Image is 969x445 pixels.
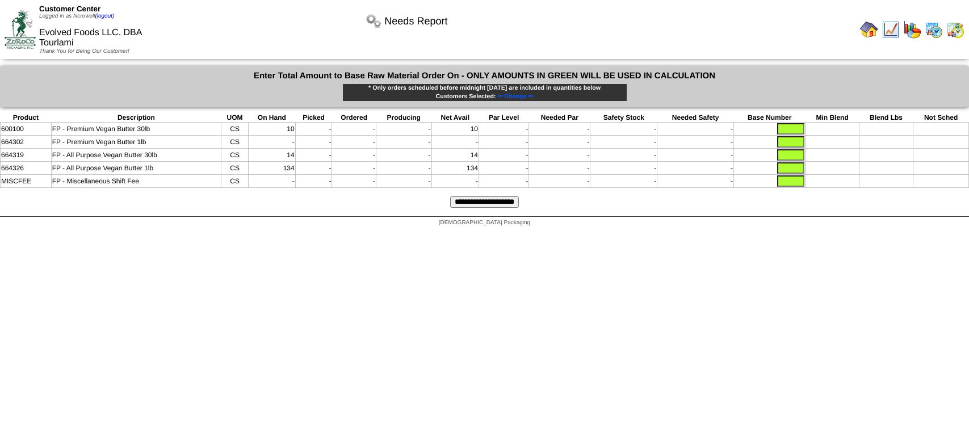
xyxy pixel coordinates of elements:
span: [DEMOGRAPHIC_DATA] Packaging [439,220,530,226]
td: - [590,149,657,162]
span: Logged in as Ncrowell [39,13,114,19]
span: Evolved Foods LLC. DBA Tourlami [39,28,142,48]
a: ⇐ Change ⇐ [496,93,534,100]
th: Safety Stock [590,113,657,123]
th: Needed Par [529,113,590,123]
td: - [332,136,376,149]
th: Product [1,113,52,123]
td: - [657,123,734,136]
th: Net Avail [431,113,479,123]
td: CS [221,123,249,136]
td: - [529,175,590,188]
div: * Only orders scheduled before midnight [DATE] are included in quantities below Customers Selected: [342,83,627,102]
td: - [295,149,332,162]
th: Base Number [734,113,806,123]
td: - [590,175,657,188]
img: graph.gif [903,20,921,39]
td: 14 [248,149,295,162]
span: Needs Report [384,15,447,27]
td: - [479,123,529,136]
td: - [657,149,734,162]
th: Picked [295,113,332,123]
td: - [376,123,431,136]
td: 600100 [1,123,52,136]
td: - [529,149,590,162]
th: Not Sched [913,113,969,123]
td: CS [221,175,249,188]
td: - [295,162,332,175]
td: 134 [248,162,295,175]
td: - [376,149,431,162]
td: 10 [248,123,295,136]
td: FP - All Purpose Vegan Butter 1lb [51,162,221,175]
th: Blend Lbs [859,113,913,123]
td: - [332,162,376,175]
td: - [590,123,657,136]
td: 664326 [1,162,52,175]
td: FP - Premium Vegan Butter 1lb [51,136,221,149]
td: - [479,136,529,149]
td: 664319 [1,149,52,162]
img: calendarinout.gif [946,20,964,39]
td: - [332,175,376,188]
td: CS [221,149,249,162]
td: MISCFEE [1,175,52,188]
td: - [295,136,332,149]
th: Min Blend [806,113,859,123]
td: FP - All Purpose Vegan Butter 30lb [51,149,221,162]
img: calendarprod.gif [925,20,943,39]
td: CS [221,162,249,175]
td: 664302 [1,136,52,149]
span: Customer Center [39,5,100,13]
td: - [529,162,590,175]
img: home.gif [860,20,878,39]
td: 14 [431,149,479,162]
td: - [248,136,295,149]
th: Producing [376,113,431,123]
td: - [657,162,734,175]
td: - [657,136,734,149]
td: - [332,149,376,162]
td: - [479,162,529,175]
td: - [376,175,431,188]
td: 10 [431,123,479,136]
img: ZoRoCo_Logo(Green%26Foil)%20jpg.webp [5,10,36,48]
th: Ordered [332,113,376,123]
td: - [431,136,479,149]
td: - [332,123,376,136]
span: Thank You for Being Our Customer! [39,48,129,54]
td: - [529,123,590,136]
td: - [529,136,590,149]
td: - [295,123,332,136]
th: Needed Safety [657,113,734,123]
span: ⇐ Change ⇐ [498,93,534,100]
td: - [295,175,332,188]
a: (logout) [95,13,114,19]
td: - [248,175,295,188]
td: - [376,162,431,175]
th: Description [51,113,221,123]
td: FP - Premium Vegan Butter 30lb [51,123,221,136]
td: - [590,162,657,175]
th: On Hand [248,113,295,123]
th: UOM [221,113,249,123]
td: CS [221,136,249,149]
img: workflow.png [364,12,383,30]
th: Par Level [479,113,529,123]
img: line_graph.gif [882,20,900,39]
td: - [590,136,657,149]
td: - [479,149,529,162]
td: FP - Miscellaneous Shift Fee [51,175,221,188]
td: - [657,175,734,188]
td: - [376,136,431,149]
td: 134 [431,162,479,175]
td: - [431,175,479,188]
td: - [479,175,529,188]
